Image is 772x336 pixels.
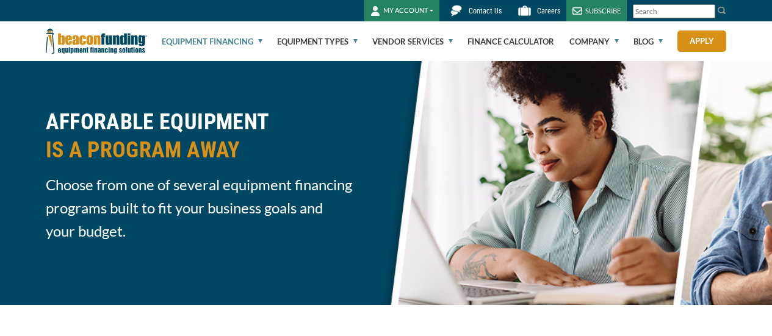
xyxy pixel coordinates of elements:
input: Search [633,4,715,18]
span: Choose from one of several equipment financing programs built to fit your business goals and your... [46,173,379,243]
a: Equipment Types [277,22,358,61]
a: Vendor Services [372,22,453,61]
span: Careers [537,7,560,15]
span: Contact Us [469,7,502,15]
a: Blog [633,22,663,61]
img: Search [717,5,727,15]
a: Company [569,22,619,61]
h2: AFFORABLE EQUIPMENT [46,108,379,164]
span: IS A PROGRAM AWAY [46,136,379,164]
a: Finance Calculator [467,22,554,61]
a: Apply [677,30,726,52]
img: Beacon Funding Corporation logo [46,21,147,61]
a: Equipment Financing [162,22,262,61]
a: Clear search text [702,7,712,16]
